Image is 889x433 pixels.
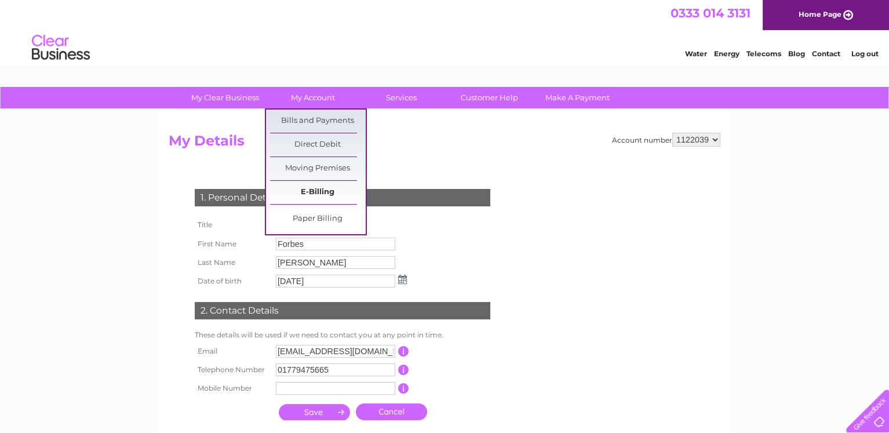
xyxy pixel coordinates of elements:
img: logo.png [31,30,90,66]
a: Services [354,87,449,108]
a: Moving Premises [270,157,366,180]
th: Email [192,342,273,361]
a: Log out [851,49,878,58]
a: Direct Debit [270,133,366,157]
th: Date of birth [192,272,273,290]
a: Telecoms [746,49,781,58]
input: Information [398,365,409,375]
th: First Name [192,235,273,253]
a: My Account [265,87,361,108]
div: 2. Contact Details [195,302,490,319]
a: Contact [812,49,840,58]
input: Submit [279,404,350,420]
th: Title [192,215,273,235]
th: Mobile Number [192,379,273,398]
th: Telephone Number [192,361,273,379]
a: My Clear Business [177,87,273,108]
th: Last Name [192,253,273,272]
a: Make A Payment [530,87,625,108]
img: ... [398,275,407,284]
a: Blog [788,49,805,58]
a: 0333 014 3131 [671,6,750,20]
input: Information [398,346,409,356]
h2: My Details [169,133,720,155]
div: 1. Personal Details [195,189,490,206]
div: Account number [612,133,720,147]
a: Energy [714,49,739,58]
td: These details will be used if we need to contact you at any point in time. [192,328,493,342]
a: Cancel [356,403,427,420]
a: Bills and Payments [270,110,366,133]
a: E-Billing [270,181,366,204]
a: Water [685,49,707,58]
input: Information [398,383,409,394]
a: Paper Billing [270,208,366,231]
div: Clear Business is a trading name of Verastar Limited (registered in [GEOGRAPHIC_DATA] No. 3667643... [172,6,719,56]
a: Customer Help [442,87,537,108]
